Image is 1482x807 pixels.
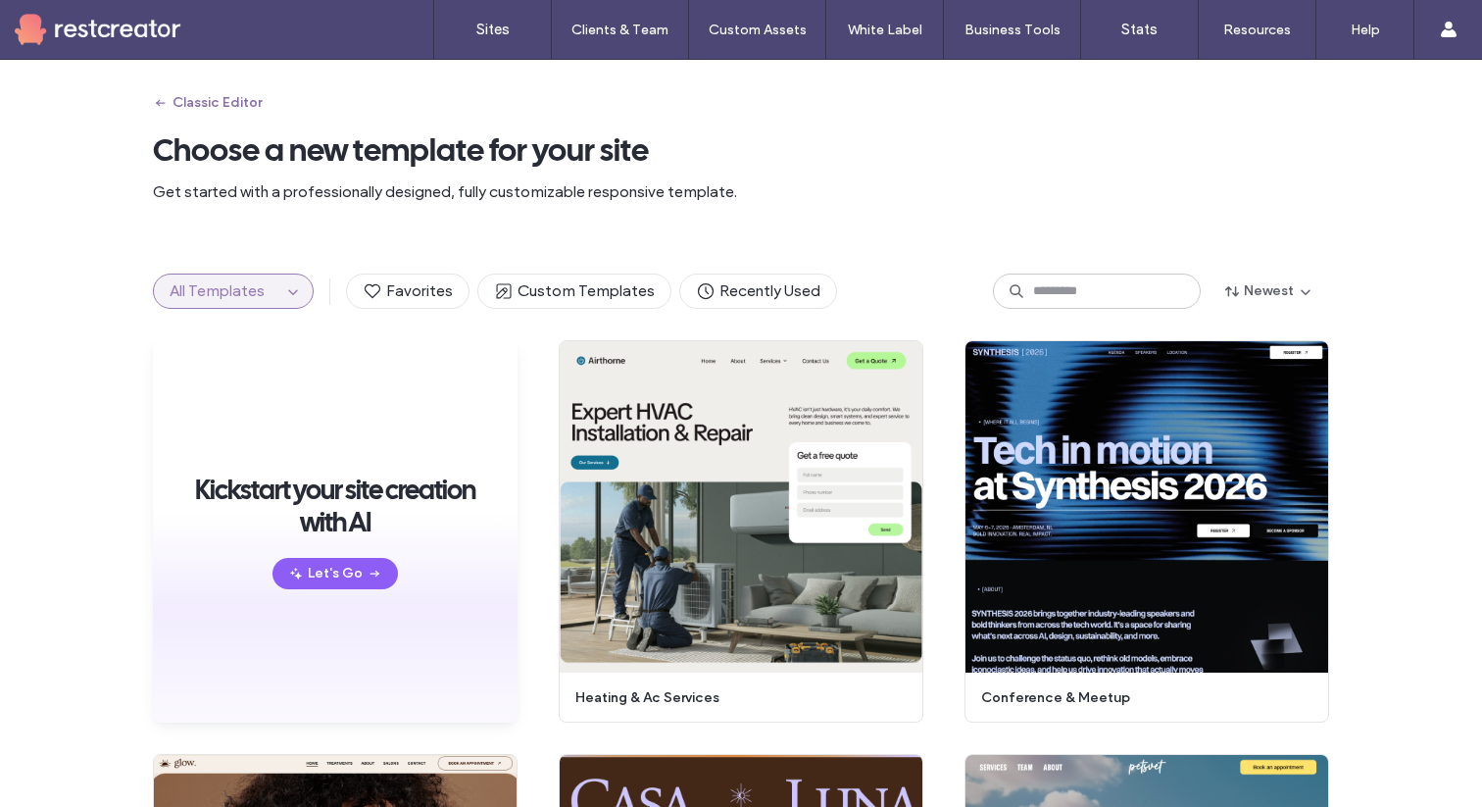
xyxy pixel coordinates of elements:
label: Custom Assets [709,22,807,38]
button: Custom Templates [477,274,671,309]
span: Recently Used [696,280,820,302]
label: Business Tools [964,22,1061,38]
span: conference & meetup [981,688,1301,708]
label: Resources [1223,22,1291,38]
span: Get started with a professionally designed, fully customizable responsive template. [153,181,1329,203]
span: Favorites [363,280,453,302]
button: Newest [1209,276,1329,307]
label: Clients & Team [571,22,668,38]
span: heating & ac services [575,688,895,708]
button: Let's Go [272,558,398,589]
label: Stats [1121,21,1158,38]
button: All Templates [154,275,281,308]
span: Custom Templates [494,280,655,302]
span: Kickstart your site creation with AI [182,474,488,538]
span: Help [45,14,85,31]
button: Recently Used [679,274,837,309]
label: Help [1351,22,1380,38]
button: Classic Editor [153,87,262,119]
label: White Label [848,22,922,38]
label: Sites [476,21,510,38]
span: Choose a new template for your site [153,130,1329,170]
button: Favorites [346,274,469,309]
span: All Templates [170,281,265,300]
